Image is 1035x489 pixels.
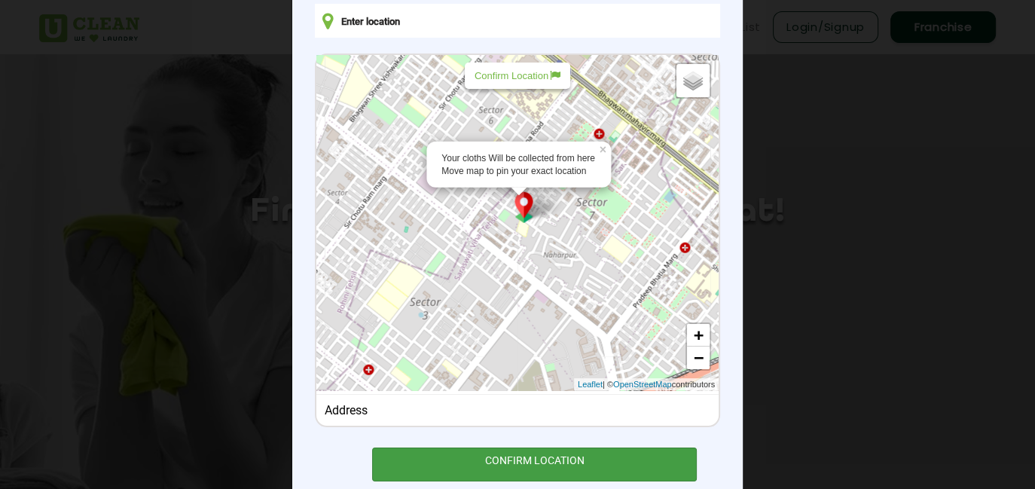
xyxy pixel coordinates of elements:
a: Layers [676,64,710,97]
a: Zoom out [687,347,710,369]
p: Confirm Location [475,70,560,81]
div: | © contributors [574,378,719,391]
a: OpenStreetMap [613,378,672,391]
div: Address [325,403,711,417]
div: CONFIRM LOCATION [372,448,697,481]
a: × [597,141,611,151]
div: Your cloths Will be collected from here Move map to pin your exact location [441,151,596,177]
input: Enter location [315,4,720,38]
a: Leaflet [578,378,603,391]
a: Zoom in [687,324,710,347]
